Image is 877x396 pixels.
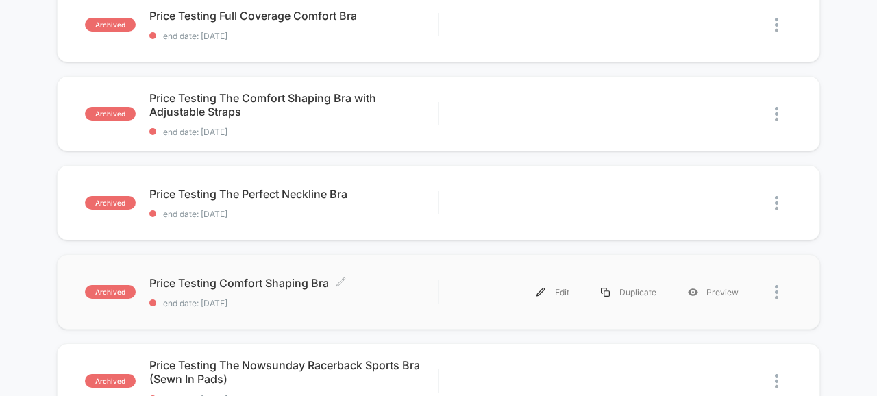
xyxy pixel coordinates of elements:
span: Price Testing The Perfect Neckline Bra [149,187,438,201]
span: Price Testing Comfort Shaping Bra [149,276,438,290]
span: Price Testing Full Coverage Comfort Bra [149,9,438,23]
img: menu [601,288,610,297]
span: Price Testing The Comfort Shaping Bra with Adjustable Straps [149,91,438,119]
span: archived [85,374,136,388]
span: end date: [DATE] [149,298,438,308]
span: archived [85,196,136,210]
span: end date: [DATE] [149,127,438,137]
span: end date: [DATE] [149,31,438,41]
img: close [775,18,778,32]
span: archived [85,285,136,299]
span: Price Testing The Nowsunday Racerback Sports Bra (Sewn In Pads) [149,358,438,386]
span: archived [85,18,136,32]
span: archived [85,107,136,121]
span: end date: [DATE] [149,209,438,219]
div: Edit [521,277,585,308]
div: Duplicate [585,277,672,308]
img: menu [536,288,545,297]
div: Preview [672,277,754,308]
img: close [775,285,778,299]
img: close [775,374,778,388]
img: close [775,196,778,210]
img: close [775,107,778,121]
